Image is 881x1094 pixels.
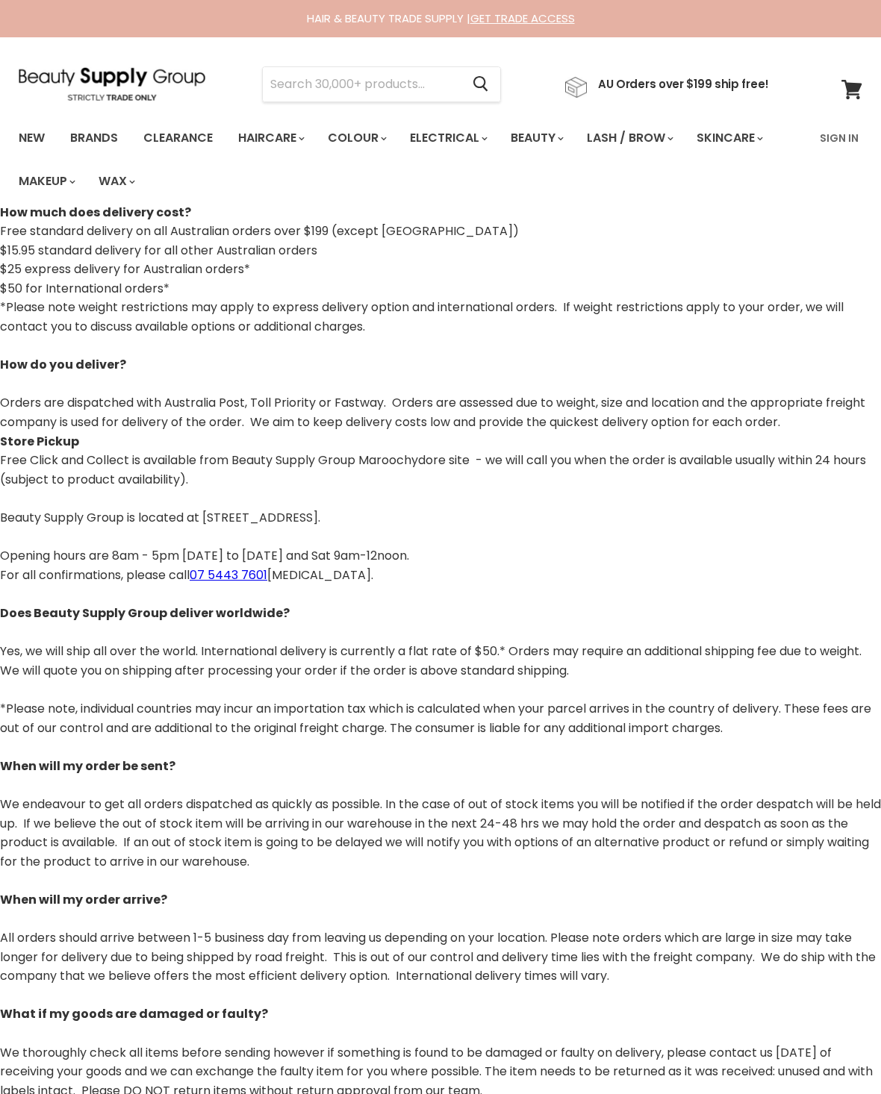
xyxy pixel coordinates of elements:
button: Search [461,67,500,101]
a: GET TRADE ACCESS [470,10,575,26]
a: New [7,122,56,154]
a: Makeup [7,166,84,197]
a: Beauty [499,122,573,154]
a: Haircare [227,122,314,154]
a: Brands [59,122,129,154]
a: Colour [317,122,396,154]
a: Electrical [399,122,496,154]
ul: Main menu [7,116,811,203]
a: Clearance [132,122,224,154]
a: Lash / Brow [576,122,682,154]
iframe: Gorgias live chat messenger [806,1024,866,1079]
a: Sign In [811,122,868,154]
a: Skincare [685,122,772,154]
form: Product [262,66,501,102]
input: Search [263,67,461,101]
a: 07 5443 7601 [190,566,267,584]
a: Wax [87,166,144,197]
